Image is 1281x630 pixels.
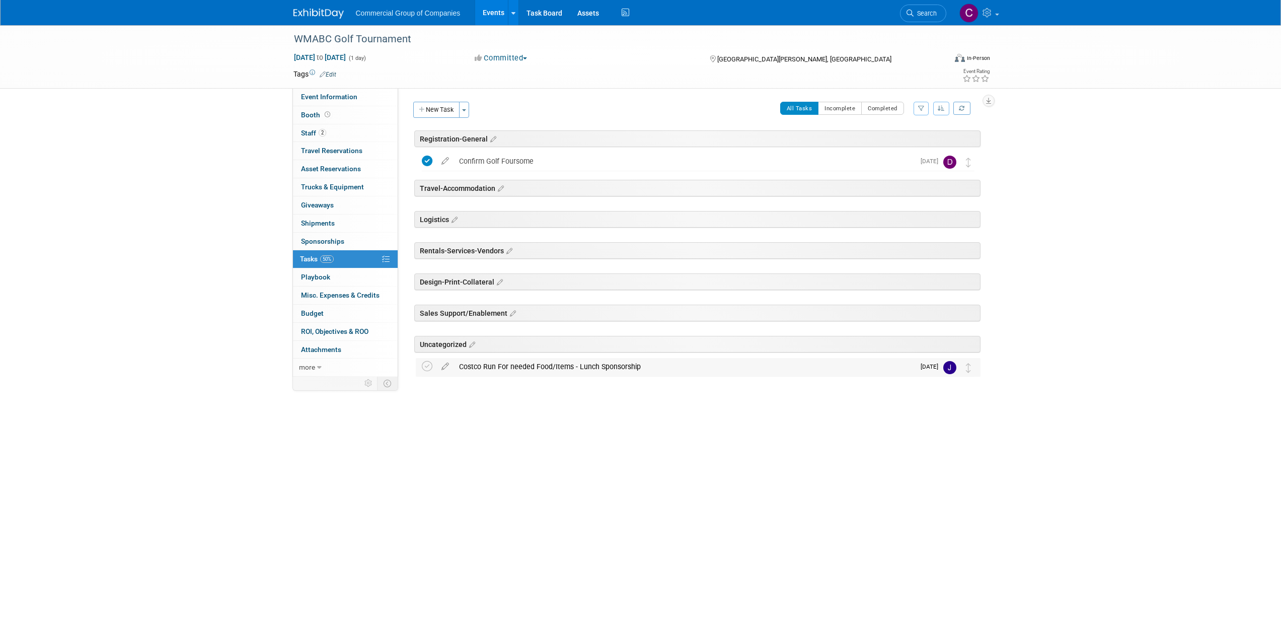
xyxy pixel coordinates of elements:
div: Sales Support/Enablement [414,305,981,321]
span: Commercial Group of Companies [356,9,461,17]
span: [DATE] [DATE] [293,53,346,62]
a: Edit sections [495,183,504,193]
a: edit [436,362,454,371]
span: Misc. Expenses & Credits [301,291,380,299]
span: Trucks & Equipment [301,183,364,191]
a: Edit sections [494,276,503,287]
span: 50% [320,255,334,263]
div: In-Person [966,54,990,62]
span: (1 day) [348,55,366,61]
span: Asset Reservations [301,165,361,173]
img: David West [943,156,956,169]
button: New Task [413,102,460,118]
span: Giveaways [301,201,334,209]
span: [DATE] [921,363,943,370]
span: Sponsorships [301,237,344,245]
span: [GEOGRAPHIC_DATA][PERSON_NAME], [GEOGRAPHIC_DATA] [717,55,891,63]
a: Asset Reservations [293,160,398,178]
div: Confirm Golf Foursome [454,153,915,170]
div: WMABC Golf Tournament [290,30,931,48]
a: ROI, Objectives & ROO [293,323,398,340]
a: Giveaways [293,196,398,214]
div: Logistics [414,211,981,228]
a: edit [436,157,454,166]
img: Cole Mattern [959,4,978,23]
span: Travel Reservations [301,147,362,155]
button: Incomplete [818,102,862,115]
a: Edit sections [467,339,475,349]
span: Shipments [301,219,335,227]
a: Trucks & Equipment [293,178,398,196]
span: ROI, Objectives & ROO [301,327,368,335]
span: Search [914,10,937,17]
a: Edit sections [449,214,458,224]
img: ExhibitDay [293,9,344,19]
button: Committed [471,53,531,63]
span: to [315,53,325,61]
span: Budget [301,309,324,317]
div: Event Rating [962,69,990,74]
a: Edit sections [507,308,516,318]
a: Sponsorships [293,233,398,250]
div: Uncategorized [414,336,981,353]
span: Staff [301,129,326,137]
div: Rentals-Services-Vendors [414,242,981,259]
img: Format-Inperson.png [955,54,965,62]
button: All Tasks [780,102,819,115]
a: Misc. Expenses & Credits [293,287,398,304]
td: Tags [293,69,336,79]
span: Booth not reserved yet [323,111,332,118]
span: 2 [319,129,326,136]
a: Staff2 [293,124,398,142]
a: Event Information [293,88,398,106]
td: Personalize Event Tab Strip [360,377,378,390]
div: Event Format [887,52,991,67]
div: Design-Print-Collateral [414,273,981,290]
i: Move task [966,363,971,373]
img: Jason Fast [943,361,956,374]
a: Budget [293,305,398,322]
span: [DATE] [921,158,943,165]
span: Booth [301,111,332,119]
a: Shipments [293,215,398,232]
a: Edit sections [488,133,496,144]
div: Costco Run For needed Food/Items - Lunch Sponsorship [454,358,915,375]
a: more [293,359,398,376]
span: Playbook [301,273,330,281]
td: Toggle Event Tabs [377,377,398,390]
span: Event Information [301,93,357,101]
a: Playbook [293,268,398,286]
a: Search [900,5,946,22]
button: Completed [861,102,904,115]
a: Tasks50% [293,250,398,268]
span: Tasks [300,255,334,263]
a: Booth [293,106,398,124]
i: Move task [966,158,971,167]
a: Attachments [293,341,398,359]
div: Registration-General [414,130,981,147]
a: Edit sections [504,245,512,255]
span: more [299,363,315,371]
span: Attachments [301,345,341,354]
a: Refresh [953,102,970,115]
a: Edit [320,71,336,78]
div: Travel-Accommodation [414,180,981,196]
a: Travel Reservations [293,142,398,160]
